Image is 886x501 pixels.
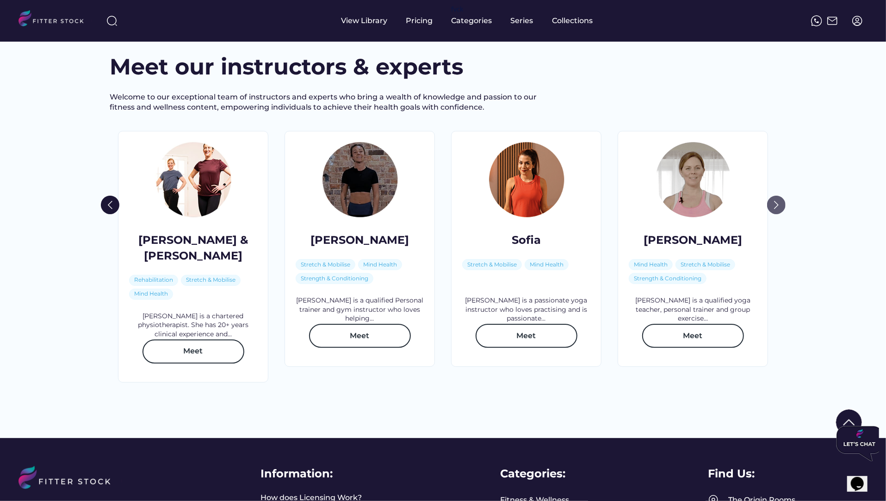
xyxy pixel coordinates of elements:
div: Stretch & Mobilise [301,261,350,269]
div: Stretch & Mobilise [681,261,730,269]
iframe: chat widget [833,422,879,465]
div: [PERSON_NAME] is a qualified Personal trainer and gym instructor who loves helping... [294,296,425,323]
img: Group%201000002322%20%281%29.svg [101,196,119,214]
div: Categories [452,16,492,26]
img: Frame%2051.svg [827,15,838,26]
div: Categories: [500,466,565,482]
div: [PERSON_NAME] is a qualified yoga teacher, personal trainer and group exercise... [627,296,758,323]
h3: Meet our instructors & experts [110,51,464,82]
img: LOGO.svg [19,10,92,29]
button: Meet [476,324,577,348]
button: Meet [642,324,744,348]
div: [PERSON_NAME] is a chartered physiotherapist. She has 20+ years clinical experience and... [128,312,259,339]
div: Strength & Conditioning [634,275,701,283]
div: Stretch & Mobilise [467,261,517,269]
div: Series [511,16,534,26]
div: Mind Health [134,290,168,298]
img: Chat attention grabber [4,4,50,39]
div: Welcome to our exceptional team of instructors and experts who bring a wealth of knowledge and pa... [110,92,554,113]
div: [PERSON_NAME] & [PERSON_NAME] [128,232,259,263]
img: Group%201000002323.svg [767,196,786,214]
div: Mind Health [363,261,397,269]
div: Strength & Conditioning [301,275,368,283]
div: [PERSON_NAME] [310,232,409,248]
div: Mind Health [530,261,564,269]
button: Meet [309,324,411,348]
button: Meet [143,340,244,364]
iframe: chat widget [847,464,877,492]
img: profile-circle.svg [852,15,863,26]
img: meteor-icons_whatsapp%20%281%29.svg [811,15,822,26]
div: Stretch & Mobilise [186,276,235,284]
div: View Library [341,16,388,26]
div: [PERSON_NAME] [644,232,742,248]
img: Group%201000002322%20%281%29.svg [836,409,862,435]
div: Mind Health [634,261,668,269]
div: [PERSON_NAME] is a passionate yoga instructor who loves practising and is passionate... [461,296,592,323]
div: fvck [452,5,464,14]
div: Information: [260,466,333,482]
img: search-normal%203.svg [106,15,118,26]
div: Collections [552,16,593,26]
div: Find Us: [708,466,755,482]
div: Sofia [480,232,573,248]
div: Rehabilitation [134,276,173,284]
div: Pricing [406,16,433,26]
